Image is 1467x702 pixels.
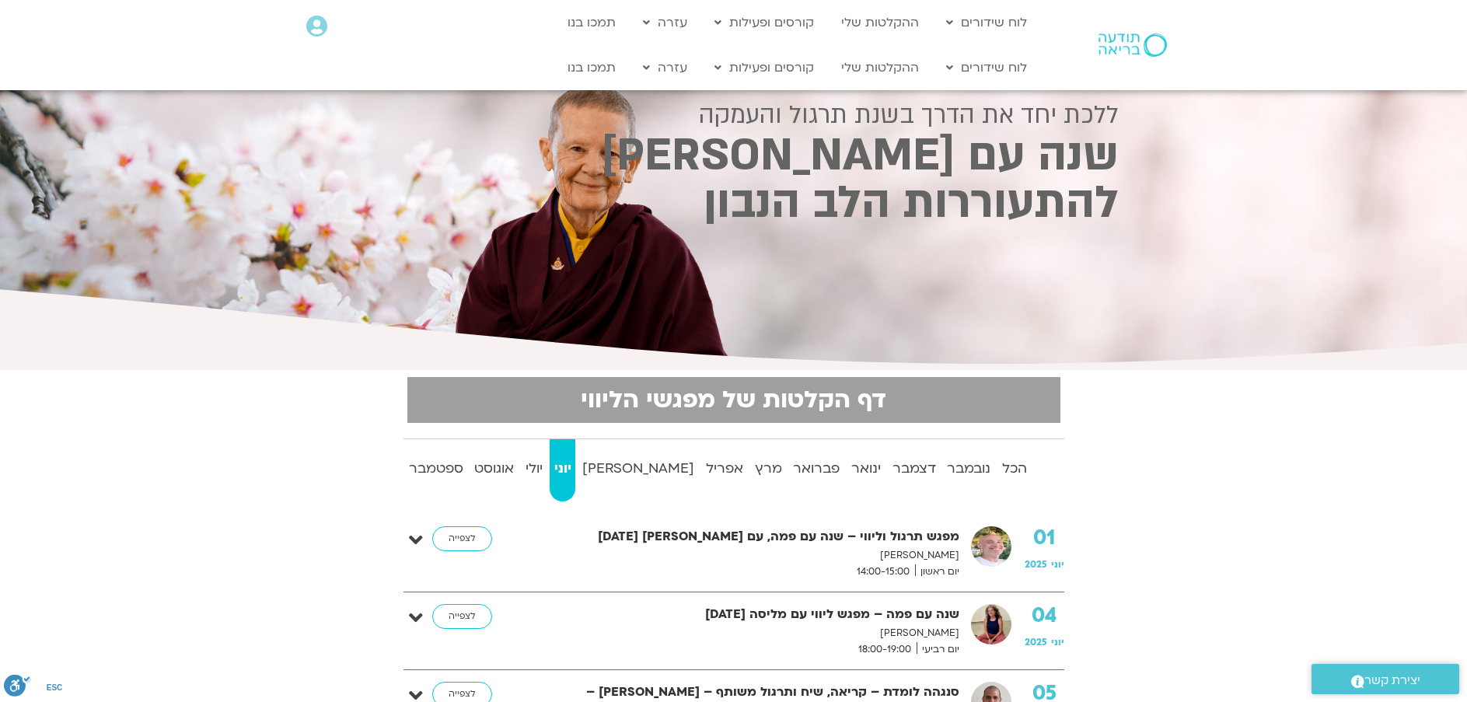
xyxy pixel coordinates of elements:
[349,135,1119,176] h2: שנה עם [PERSON_NAME]
[943,439,995,501] a: נובמבר
[551,625,959,641] p: [PERSON_NAME]
[578,457,699,480] strong: [PERSON_NAME]
[560,8,623,37] a: תמכו בנו
[943,457,995,480] strong: נובמבר
[847,457,885,480] strong: ינואר
[578,439,699,501] a: [PERSON_NAME]
[917,641,959,658] span: יום רביעי
[1025,604,1064,627] strong: 04
[551,526,959,547] strong: מפגש תרגול וליווי – שנה עם פמה, עם [PERSON_NAME] [DATE]
[707,53,822,82] a: קורסים ופעילות
[432,526,492,551] a: לצפייה
[702,439,748,501] a: אפריל
[789,457,844,480] strong: פברואר
[888,457,940,480] strong: דצמבר
[833,53,927,82] a: ההקלטות שלי
[404,439,467,501] a: ספטמבר
[349,183,1119,224] h2: להתעוררות הלב הנבון
[833,8,927,37] a: ההקלטות שלי
[938,53,1035,82] a: לוח שידורים
[1312,664,1459,694] a: יצירת קשר
[707,8,822,37] a: קורסים ופעילות
[432,604,492,629] a: לצפייה
[888,439,940,501] a: דצמבר
[1025,558,1047,571] span: 2025
[998,439,1032,501] a: הכל
[853,641,917,658] span: 18:00-19:00
[417,386,1051,414] h2: דף הקלטות של מפגשי הליווי
[1051,558,1064,571] span: יוני
[1025,526,1064,550] strong: 01
[847,439,885,501] a: ינואר
[560,53,623,82] a: תמכו בנו
[522,457,547,480] strong: יולי
[750,439,786,501] a: מרץ
[551,547,959,564] p: [PERSON_NAME]
[851,564,915,580] span: 14:00-15:00
[789,439,844,501] a: פברואר
[702,457,748,480] strong: אפריל
[998,457,1032,480] strong: הכל
[1025,636,1047,648] span: 2025
[404,457,467,480] strong: ספטמבר
[1099,33,1167,57] img: תודעה בריאה
[470,439,519,501] a: אוגוסט
[550,457,575,480] strong: יוני
[550,439,575,501] a: יוני
[522,439,547,501] a: יולי
[915,564,959,580] span: יום ראשון
[470,457,519,480] strong: אוגוסט
[1364,670,1420,691] span: יצירת קשר
[551,604,959,625] strong: שנה עם פמה – מפגש ליווי עם מליסה [DATE]
[938,8,1035,37] a: לוח שידורים
[635,53,695,82] a: עזרה
[349,101,1119,129] h2: ללכת יחד את הדרך בשנת תרגול והעמקה
[1051,636,1064,648] span: יוני
[635,8,695,37] a: עזרה
[750,457,786,480] strong: מרץ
